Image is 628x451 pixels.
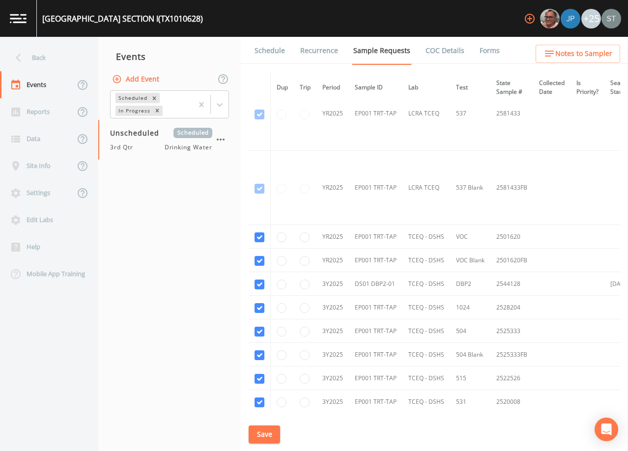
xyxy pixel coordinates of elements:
[115,106,152,116] div: In Progress
[478,37,501,64] a: Forms
[10,14,27,23] img: logo
[349,319,402,343] td: EP001 TRT-TAP
[490,296,533,319] td: 2528204
[316,249,349,272] td: YR2025
[490,390,533,414] td: 2520008
[316,225,349,249] td: YR2025
[349,73,402,103] th: Sample ID
[316,296,349,319] td: 3Y2025
[349,343,402,366] td: EP001 TRT-TAP
[402,272,450,296] td: TCEQ - DSHS
[490,249,533,272] td: 2501620FB
[316,319,349,343] td: 3Y2025
[490,343,533,366] td: 2525333FB
[249,425,280,444] button: Save
[110,143,139,152] span: 3rd Qtr
[110,128,166,138] span: Unscheduled
[402,366,450,390] td: TCEQ - DSHS
[98,120,241,160] a: UnscheduledScheduled3rd QtrDrinking Water
[149,93,160,103] div: Remove Scheduled
[316,366,349,390] td: 3Y2025
[450,225,490,249] td: VOC
[173,128,212,138] span: Scheduled
[450,272,490,296] td: DBP2
[601,9,621,28] img: cb9926319991c592eb2b4c75d39c237f
[450,319,490,343] td: 504
[110,70,163,88] button: Add Event
[490,151,533,225] td: 2581433FB
[450,296,490,319] td: 1024
[450,151,490,225] td: 537 Blank
[536,45,620,63] button: Notes to Sampler
[316,73,349,103] th: Period
[402,249,450,272] td: TCEQ - DSHS
[316,151,349,225] td: YR2025
[540,9,560,28] div: Mike Franklin
[490,225,533,249] td: 2501620
[316,343,349,366] td: 3Y2025
[571,73,604,103] th: Is Priority?
[450,366,490,390] td: 515
[540,9,560,28] img: e2d790fa78825a4bb76dcb6ab311d44c
[98,44,241,69] div: Events
[349,225,402,249] td: EP001 TRT-TAP
[349,151,402,225] td: EP001 TRT-TAP
[450,249,490,272] td: VOC Blank
[450,77,490,151] td: 537
[349,77,402,151] td: EP001 TRT-TAP
[294,73,316,103] th: Trip
[349,249,402,272] td: EP001 TRT-TAP
[490,73,533,103] th: State Sample #
[581,9,601,28] div: +25
[561,9,580,28] img: 41241ef155101aa6d92a04480b0d0000
[402,77,450,151] td: LCRA TCEQ
[299,37,340,64] a: Recurrence
[595,418,618,441] div: Open Intercom Messenger
[402,296,450,319] td: TCEQ - DSHS
[490,77,533,151] td: 2581433
[450,343,490,366] td: 504 Blank
[349,296,402,319] td: EP001 TRT-TAP
[402,225,450,249] td: TCEQ - DSHS
[316,77,349,151] td: YR2025
[316,390,349,414] td: 3Y2025
[152,106,163,116] div: Remove In Progress
[555,48,612,60] span: Notes to Sampler
[490,319,533,343] td: 2525333
[352,37,412,65] a: Sample Requests
[490,366,533,390] td: 2522526
[424,37,466,64] a: COC Details
[349,390,402,414] td: EP001 TRT-TAP
[42,13,203,25] div: [GEOGRAPHIC_DATA] SECTION I (TX1010628)
[349,272,402,296] td: DS01 DBP2-01
[402,319,450,343] td: TCEQ - DSHS
[165,143,212,152] span: Drinking Water
[560,9,581,28] div: Joshua gere Paul
[402,73,450,103] th: Lab
[316,272,349,296] td: 3Y2025
[349,366,402,390] td: EP001 TRT-TAP
[402,151,450,225] td: LCRA TCEQ
[271,73,294,103] th: Dup
[490,272,533,296] td: 2544128
[253,37,286,64] a: Schedule
[533,73,571,103] th: Collected Date
[450,390,490,414] td: 531
[402,390,450,414] td: TCEQ - DSHS
[450,73,490,103] th: Test
[115,93,149,103] div: Scheduled
[402,343,450,366] td: TCEQ - DSHS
